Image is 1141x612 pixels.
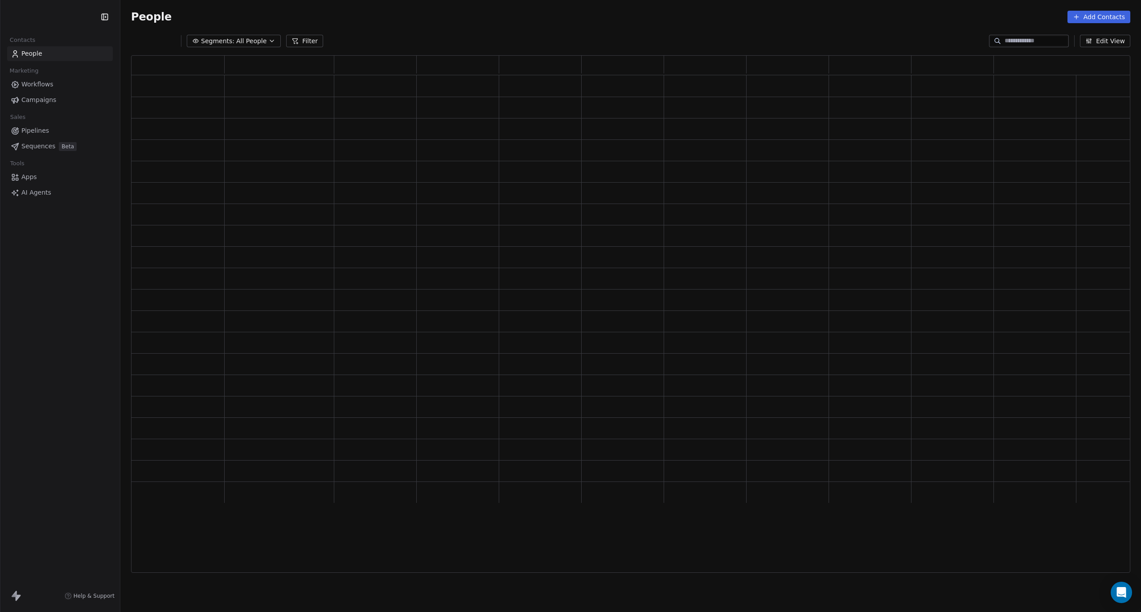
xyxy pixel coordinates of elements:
span: Help & Support [74,592,115,600]
span: Pipelines [21,126,49,135]
a: Help & Support [65,592,115,600]
a: Apps [7,170,113,184]
span: Apps [21,172,37,182]
span: Sales [6,110,29,124]
span: Marketing [6,64,42,78]
button: Filter [286,35,323,47]
span: People [131,10,172,24]
span: Sequences [21,142,55,151]
span: Tools [6,157,28,170]
span: AI Agents [21,188,51,197]
span: People [21,49,42,58]
a: Campaigns [7,93,113,107]
span: Beta [59,142,77,151]
span: Campaigns [21,95,56,105]
span: Workflows [21,80,53,89]
span: All People [236,37,267,46]
a: SequencesBeta [7,139,113,154]
span: Contacts [6,33,39,47]
a: AI Agents [7,185,113,200]
a: Pipelines [7,123,113,138]
button: Add Contacts [1067,11,1130,23]
button: Edit View [1080,35,1130,47]
div: Open Intercom Messenger [1111,582,1132,603]
a: People [7,46,113,61]
span: Segments: [201,37,234,46]
div: grid [131,75,1131,573]
a: Workflows [7,77,113,92]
